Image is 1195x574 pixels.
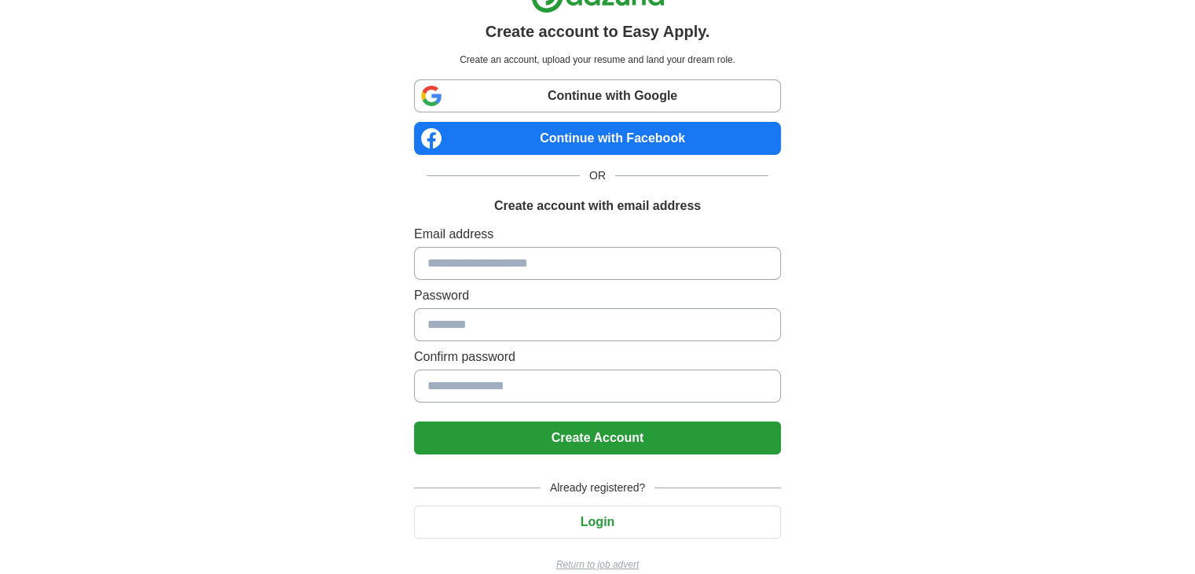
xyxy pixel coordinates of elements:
a: Return to job advert [414,557,781,572]
span: OR [580,167,615,184]
a: Continue with Facebook [414,122,781,155]
span: Already registered? [541,480,654,496]
p: Create an account, upload your resume and land your dream role. [417,53,778,67]
label: Confirm password [414,348,781,366]
a: Login [414,515,781,528]
h1: Create account with email address [494,197,701,215]
label: Password [414,286,781,305]
button: Create Account [414,421,781,454]
h1: Create account to Easy Apply. [486,20,710,43]
label: Email address [414,225,781,244]
a: Continue with Google [414,79,781,112]
button: Login [414,506,781,539]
